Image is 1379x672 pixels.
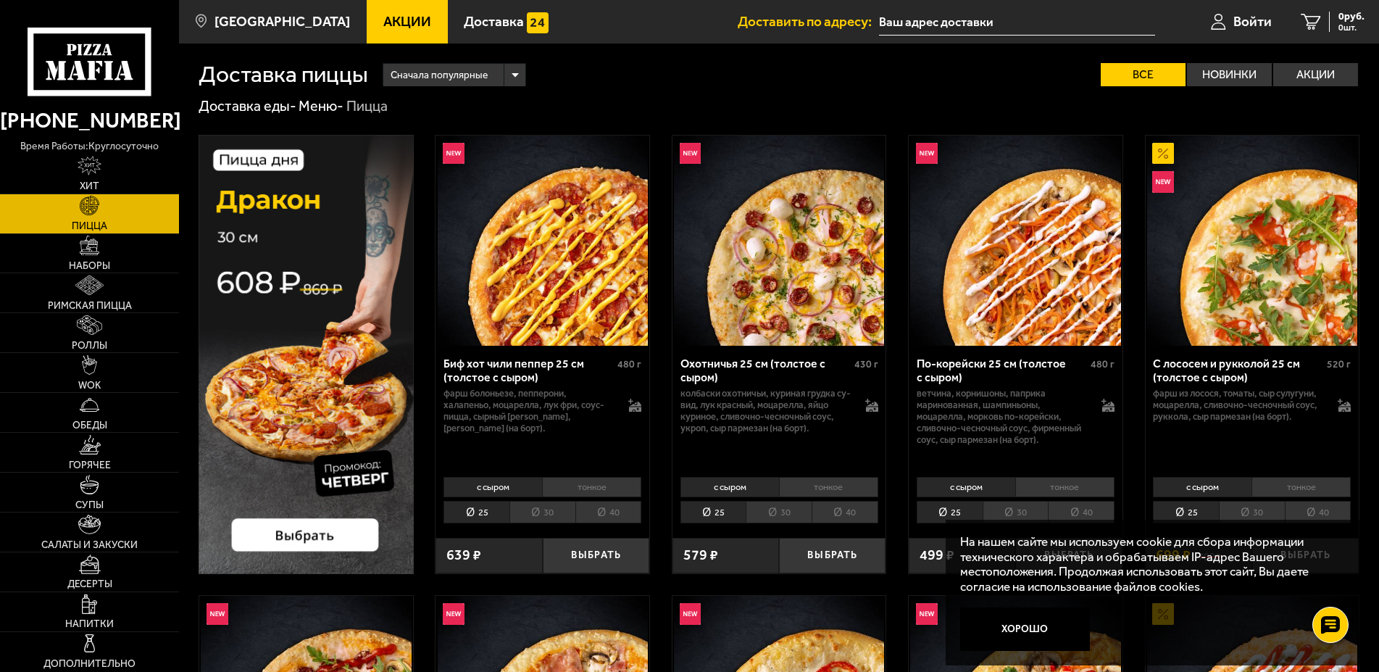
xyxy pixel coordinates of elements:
img: По-корейски 25 см (толстое с сыром) [910,136,1120,346]
span: Супы [75,500,104,510]
span: Салаты и закуски [41,540,138,550]
span: Хит [80,181,99,191]
li: тонкое [1251,477,1351,497]
li: 30 [746,501,812,523]
li: 25 [917,501,983,523]
label: Все [1101,63,1186,86]
li: 25 [1153,501,1219,523]
span: 0 шт. [1338,23,1365,32]
span: Римская пицца [48,301,132,311]
li: 30 [509,501,575,523]
a: Меню- [299,97,343,115]
span: Дополнительно [43,659,136,669]
li: 40 [575,501,642,523]
p: На нашем сайте мы используем cookie для сбора информации технического характера и обрабатываем IP... [960,534,1336,594]
a: АкционныйНовинкаС лососем и рукколой 25 см (толстое с сыром) [1146,136,1359,346]
li: с сыром [443,477,542,497]
li: тонкое [542,477,641,497]
li: тонкое [1015,477,1115,497]
li: тонкое [779,477,878,497]
img: Новинка [680,603,701,625]
img: Биф хот чили пеппер 25 см (толстое с сыром) [438,136,648,346]
p: колбаски охотничьи, куриная грудка су-вид, лук красный, моцарелла, яйцо куриное, сливочно-чесночн... [680,388,851,434]
li: с сыром [917,477,1015,497]
span: Наборы [69,261,110,271]
img: С лососем и рукколой 25 см (толстое с сыром) [1147,136,1357,346]
p: ветчина, корнишоны, паприка маринованная, шампиньоны, моцарелла, морковь по-корейски, сливочно-че... [917,388,1087,445]
span: [GEOGRAPHIC_DATA] [214,14,350,28]
li: с сыром [1153,477,1251,497]
li: с сыром [680,477,779,497]
span: 520 г [1327,358,1351,370]
a: НовинкаБиф хот чили пеппер 25 см (толстое с сыром) [436,136,649,346]
img: Акционный [1152,143,1174,165]
span: Десерты [67,579,112,589]
label: Акции [1273,63,1358,86]
li: 30 [1219,501,1285,523]
a: НовинкаОхотничья 25 см (толстое с сыром) [672,136,886,346]
li: 40 [1285,501,1351,523]
button: Хорошо [960,607,1089,650]
img: Новинка [1152,171,1174,193]
div: С лососем и рукколой 25 см (толстое с сыром) [1153,357,1323,384]
span: Роллы [72,341,107,351]
a: НовинкаПо-корейски 25 см (толстое с сыром) [909,136,1122,346]
img: Новинка [443,143,464,165]
div: Биф хот чили пеппер 25 см (толстое с сыром) [443,357,614,384]
span: 579 ₽ [683,548,718,563]
span: 0 руб. [1338,12,1365,22]
span: Горячее [69,460,111,470]
span: Пицца [72,221,107,231]
span: Доставка [464,14,524,28]
img: Новинка [680,143,701,165]
span: 639 ₽ [446,548,481,563]
img: Новинка [207,603,228,625]
h1: Доставка пиццы [199,63,368,86]
span: 499 ₽ [920,548,954,563]
div: По-корейски 25 см (толстое с сыром) [917,357,1087,384]
p: фарш из лосося, томаты, сыр сулугуни, моцарелла, сливочно-чесночный соус, руккола, сыр пармезан (... [1153,388,1323,423]
img: Новинка [916,143,938,165]
span: Акции [383,14,431,28]
span: Войти [1233,14,1272,28]
input: Ваш адрес доставки [879,9,1155,36]
span: WOK [78,381,101,391]
button: Выбрать [543,538,649,573]
button: Выбрать [779,538,886,573]
span: Доставить по адресу: [738,14,879,28]
span: Напитки [65,619,114,629]
span: Обеды [72,420,107,431]
li: 40 [812,501,878,523]
img: Новинка [916,603,938,625]
li: 25 [443,501,509,523]
li: 40 [1048,501,1115,523]
div: Охотничья 25 см (толстое с сыром) [680,357,851,384]
span: Сначала популярные [391,62,488,89]
a: Доставка еды- [199,97,296,115]
img: Новинка [443,603,464,625]
span: 480 г [617,358,641,370]
li: 30 [983,501,1049,523]
p: фарш болоньезе, пепперони, халапеньо, моцарелла, лук фри, соус-пицца, сырный [PERSON_NAME], [PERS... [443,388,614,434]
img: Охотничья 25 см (толстое с сыром) [674,136,884,346]
img: 15daf4d41897b9f0e9f617042186c801.svg [527,12,549,34]
div: Пицца [346,97,388,116]
span: 430 г [854,358,878,370]
label: Новинки [1187,63,1272,86]
li: 25 [680,501,746,523]
span: 480 г [1091,358,1115,370]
